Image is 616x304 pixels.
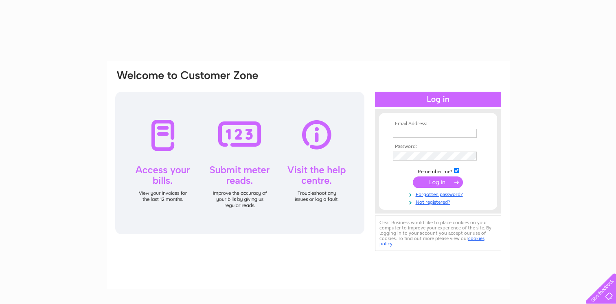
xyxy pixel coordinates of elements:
[375,216,501,251] div: Clear Business would like to place cookies on your computer to improve your experience of the sit...
[391,167,485,175] td: Remember me?
[393,198,485,205] a: Not registered?
[393,190,485,198] a: Forgotten password?
[379,236,484,247] a: cookies policy
[391,144,485,150] th: Password:
[391,121,485,127] th: Email Address:
[413,176,463,188] input: Submit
